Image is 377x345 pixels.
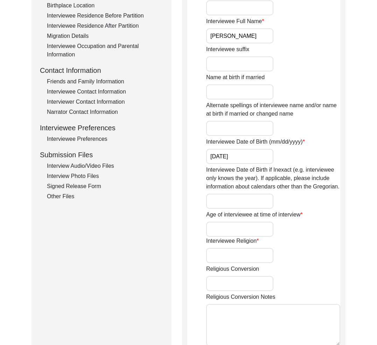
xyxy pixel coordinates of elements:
[206,73,265,82] label: Name at birth if married
[206,237,259,245] label: Interviewee Religion
[47,12,163,20] div: Interviewee Residence Before Partition
[47,22,163,30] div: Interviewee Residence After Partition
[47,1,163,10] div: Birthplace Location
[206,293,275,301] label: Religious Conversion Notes
[206,17,264,26] label: Interviewee Full Name
[47,98,163,106] div: Interviewer Contact Information
[47,135,163,143] div: Interviewee Preferences
[40,123,163,133] div: Interviewee Preferences
[206,138,305,146] label: Interviewee Date of Birth (mm/dd/yyyy)
[47,182,163,191] div: Signed Release Form
[47,32,163,40] div: Migration Details
[206,166,340,191] label: Interviewee Date of Birth if Inexact (e.g. interviewee only knows the year). If applicable, pleas...
[47,172,163,180] div: Interview Photo Files
[40,150,163,160] div: Submission Files
[40,65,163,76] div: Contact Information
[47,162,163,170] div: Interview Audio/Video Files
[206,101,340,118] label: Alternate spellings of interviewee name and/or name at birth if married or changed name
[47,77,163,86] div: Friends and Family Information
[206,211,303,219] label: Age of interviewee at time of interview
[47,42,163,59] div: Interviewee Occupation and Parental Information
[47,192,163,201] div: Other Files
[47,108,163,116] div: Narrator Contact Information
[206,265,259,273] label: Religious Conversion
[206,45,249,54] label: Interviewee suffix
[47,88,163,96] div: Interviewee Contact Information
